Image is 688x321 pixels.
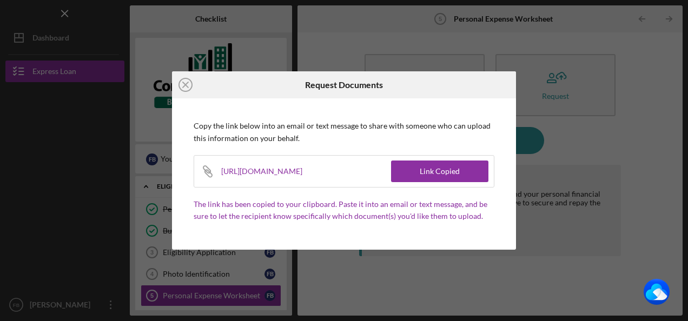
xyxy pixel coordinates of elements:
[221,156,316,187] div: [URL][DOMAIN_NAME]
[194,120,494,144] p: Copy the link below into an email or text message to share with someone who can upload this infor...
[391,160,488,182] button: Link Copied
[194,198,494,223] p: The link has been copied to your clipboard. Paste it into an email or text message, and be sure t...
[305,80,383,90] h6: Request Documents
[420,160,460,182] div: Link Copied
